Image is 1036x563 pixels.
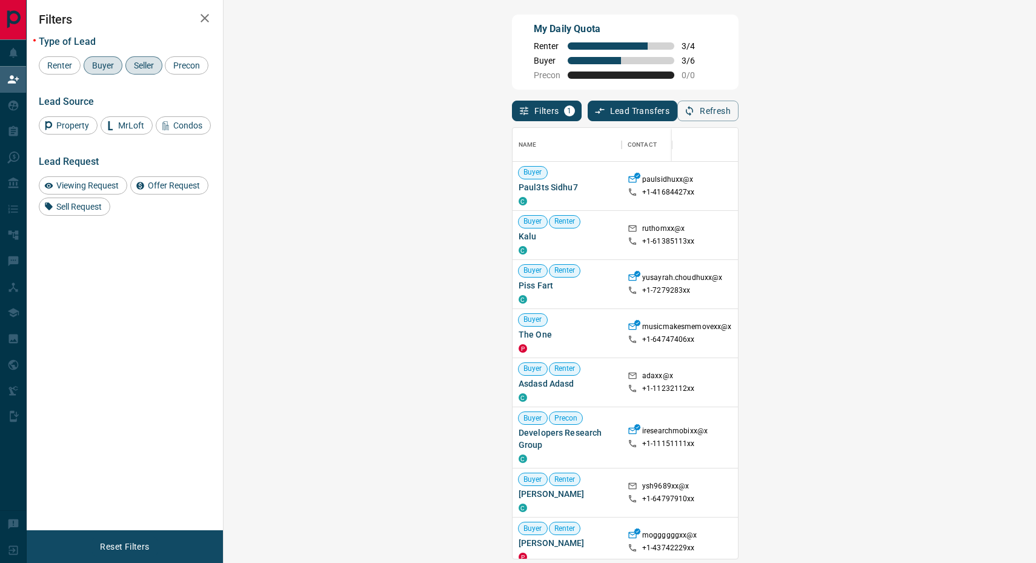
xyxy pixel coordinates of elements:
span: Lead Source [39,96,94,107]
div: Offer Request [130,176,208,195]
span: [PERSON_NAME] [519,488,616,500]
div: condos.ca [519,295,527,304]
p: +1- 41684427xx [642,187,695,198]
span: Buyer [519,364,547,374]
span: Buyer [519,216,547,227]
span: Condos [169,121,207,130]
div: condos.ca [519,246,527,255]
div: condos.ca [519,455,527,463]
span: Asdasd Adasd [519,378,616,390]
div: Condos [156,116,211,135]
div: MrLoft [101,116,153,135]
span: Buyer [534,56,560,65]
div: Contact [622,128,719,162]
p: +1- 11232112xx [642,384,695,394]
span: Renter [550,524,580,534]
span: Renter [550,364,580,374]
span: Sell Request [52,202,106,212]
span: Precon [534,70,560,80]
p: musicmakesmemovexx@x [642,322,732,335]
p: ysh9689xx@x [642,481,689,494]
span: Buyer [519,524,547,534]
div: Viewing Request [39,176,127,195]
div: Seller [125,56,162,75]
span: Developers Research Group [519,427,616,451]
span: Buyer [519,167,547,178]
span: Renter [550,475,580,485]
div: Precon [165,56,208,75]
span: Offer Request [144,181,204,190]
span: 0 / 0 [682,70,708,80]
p: adaxx@x [642,371,673,384]
p: yusayrah.choudhuxx@x [642,273,723,285]
button: Refresh [677,101,739,121]
button: Filters1 [512,101,582,121]
span: Renter [550,265,580,276]
span: MrLoft [114,121,148,130]
div: Renter [39,56,81,75]
div: Sell Request [39,198,110,216]
div: property.ca [519,344,527,353]
span: Buyer [519,413,547,424]
span: Renter [550,216,580,227]
button: Lead Transfers [588,101,678,121]
div: property.ca [519,553,527,561]
span: The One [519,328,616,341]
div: Contact [628,128,657,162]
p: +1- 61385113xx [642,236,695,247]
span: [PERSON_NAME] [519,537,616,549]
div: Property [39,116,98,135]
span: Buyer [88,61,118,70]
p: +1- 11151111xx [642,439,695,449]
span: Renter [534,41,560,51]
span: Renter [43,61,76,70]
span: Property [52,121,93,130]
p: paulsidhuxx@x [642,175,694,187]
div: condos.ca [519,393,527,402]
span: 1 [565,107,574,115]
p: +1- 64747406xx [642,335,695,345]
div: Name [513,128,622,162]
span: Lead Request [39,156,99,167]
span: Precon [169,61,204,70]
p: +1- 64797910xx [642,494,695,504]
span: Kalu [519,230,616,242]
span: Precon [550,413,583,424]
div: Buyer [84,56,122,75]
p: moggggggxx@x [642,530,697,543]
div: Name [519,128,537,162]
span: 3 / 4 [682,41,708,51]
button: Reset Filters [92,536,157,557]
span: Type of Lead [39,36,96,47]
p: My Daily Quota [534,22,708,36]
div: condos.ca [519,504,527,512]
p: ruthomxx@x [642,224,685,236]
p: +1- 7279283xx [642,285,691,296]
span: Buyer [519,265,547,276]
span: Viewing Request [52,181,123,190]
p: iresearchmobixx@x [642,426,708,439]
span: Piss Fart [519,279,616,291]
span: Buyer [519,315,547,325]
span: 3 / 6 [682,56,708,65]
span: Buyer [519,475,547,485]
p: +1- 43742229xx [642,543,695,553]
h2: Filters [39,12,211,27]
span: Seller [130,61,158,70]
span: Paul3ts Sidhu7 [519,181,616,193]
div: condos.ca [519,197,527,205]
